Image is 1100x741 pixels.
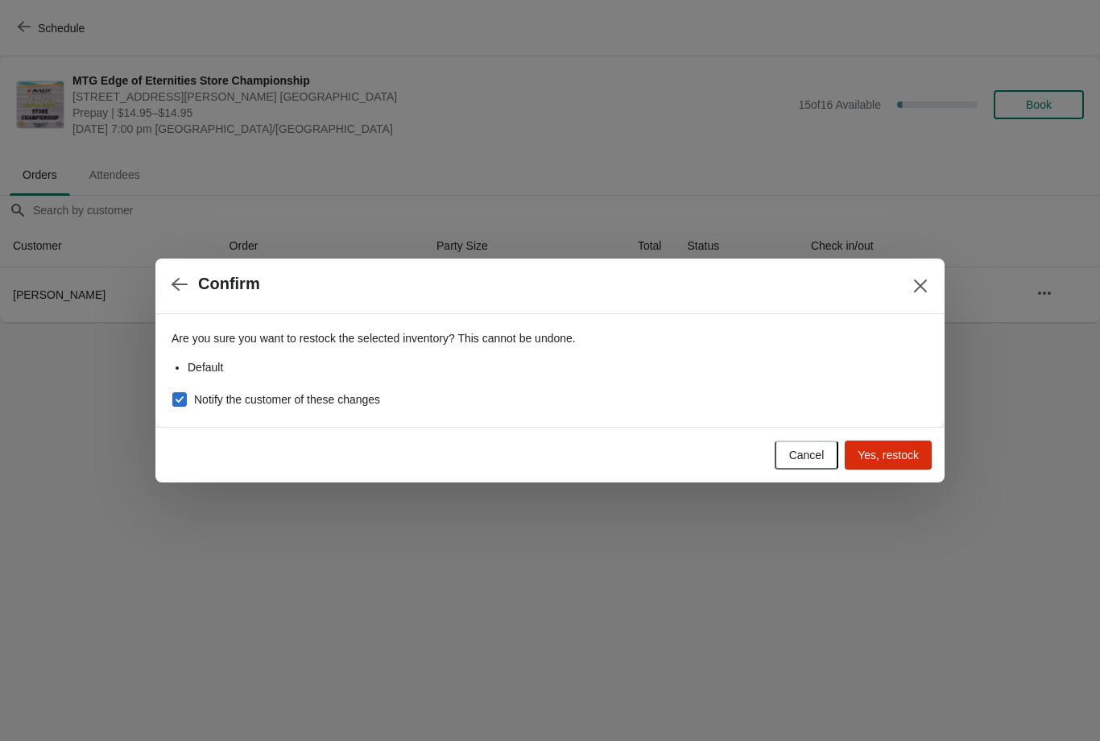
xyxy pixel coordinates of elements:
button: Cancel [775,441,839,470]
span: Yes, restock [858,449,919,462]
span: Notify the customer of these changes [194,391,380,408]
li: Default [188,359,928,375]
button: Close [906,271,935,300]
h2: Confirm [198,275,260,293]
p: Are you sure you want to restock the selected inventory? This cannot be undone. [172,330,928,346]
button: Yes, restock [845,441,932,470]
span: Cancel [789,449,825,462]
